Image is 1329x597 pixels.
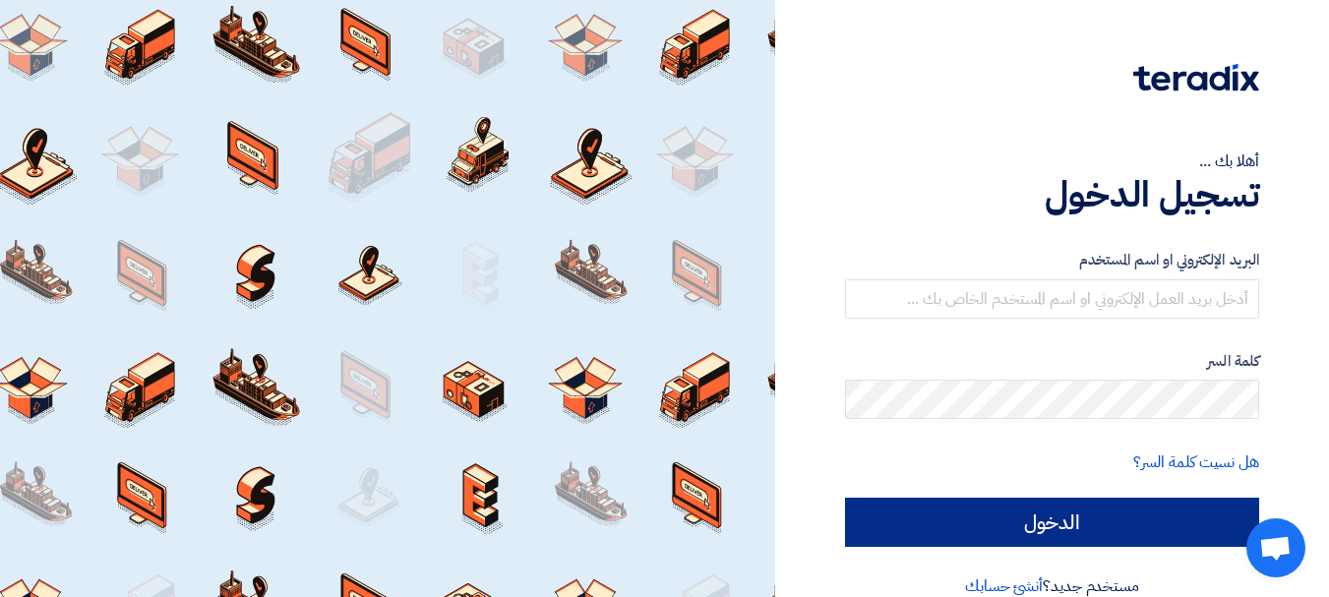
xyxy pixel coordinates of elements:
[845,350,1259,373] label: كلمة السر
[1133,64,1259,91] img: Teradix logo
[845,173,1259,216] h1: تسجيل الدخول
[845,149,1259,173] div: أهلا بك ...
[845,279,1259,319] input: أدخل بريد العمل الإلكتروني او اسم المستخدم الخاص بك ...
[845,249,1259,271] label: البريد الإلكتروني او اسم المستخدم
[1246,518,1305,577] div: دردشة مفتوحة
[1133,450,1259,474] a: هل نسيت كلمة السر؟
[845,498,1259,547] input: الدخول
